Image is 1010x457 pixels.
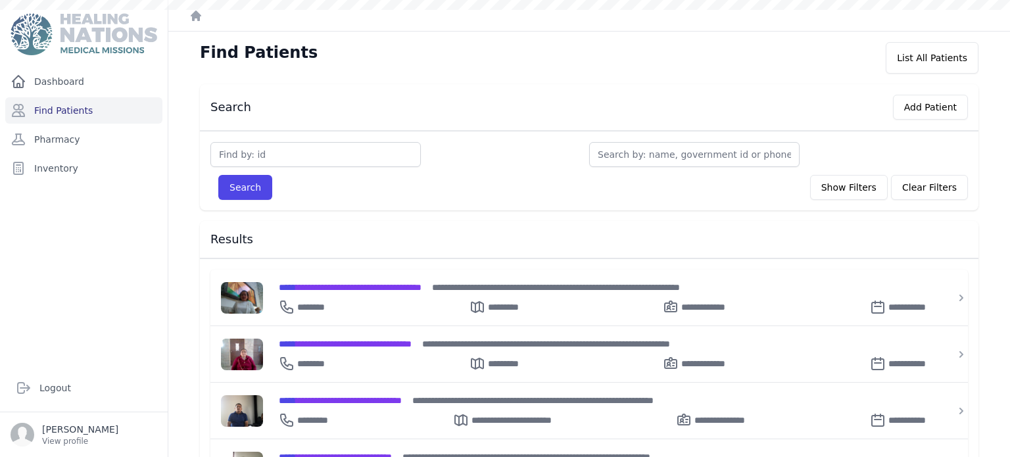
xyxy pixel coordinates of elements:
[42,436,118,446] p: View profile
[810,175,888,200] button: Show Filters
[891,175,968,200] button: Clear Filters
[221,395,263,427] img: B+pLYCZBQwEDAAAAJXRFWHRkYXRlOmNyZWF0ZQAyMDI1LTA2LTEyVDE1OjAxOjA2KzAwOjAw1v14YAAAACV0RVh0ZGF0ZTptb...
[218,175,272,200] button: Search
[221,339,263,370] img: wfHMRE9YG9tYQAAACV0RVh0ZGF0ZTpjcmVhdGUAMjAyNC0wMS0wMlQxODoxNDoyMCswMDowME0zGhUAAAAldEVYdGRhdGU6bW...
[11,13,156,55] img: Medical Missions EMR
[200,42,318,63] h1: Find Patients
[5,97,162,124] a: Find Patients
[42,423,118,436] p: [PERSON_NAME]
[11,375,157,401] a: Logout
[893,95,968,120] button: Add Patient
[5,126,162,153] a: Pharmacy
[11,423,157,446] a: [PERSON_NAME] View profile
[5,68,162,95] a: Dashboard
[886,42,978,74] div: List All Patients
[221,282,263,314] img: I20hK4J5vSV9f8f8BcdsbROgmJuwAAAAldEVYdGRhdGU6Y3JlYXRlADIwMjMtMTItMTlUMTU6NTg6NTcrMDA6MDARDb2hAAAA...
[5,155,162,181] a: Inventory
[210,142,421,167] input: Find by: id
[210,231,968,247] h3: Results
[589,142,800,167] input: Search by: name, government id or phone
[210,99,251,115] h3: Search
